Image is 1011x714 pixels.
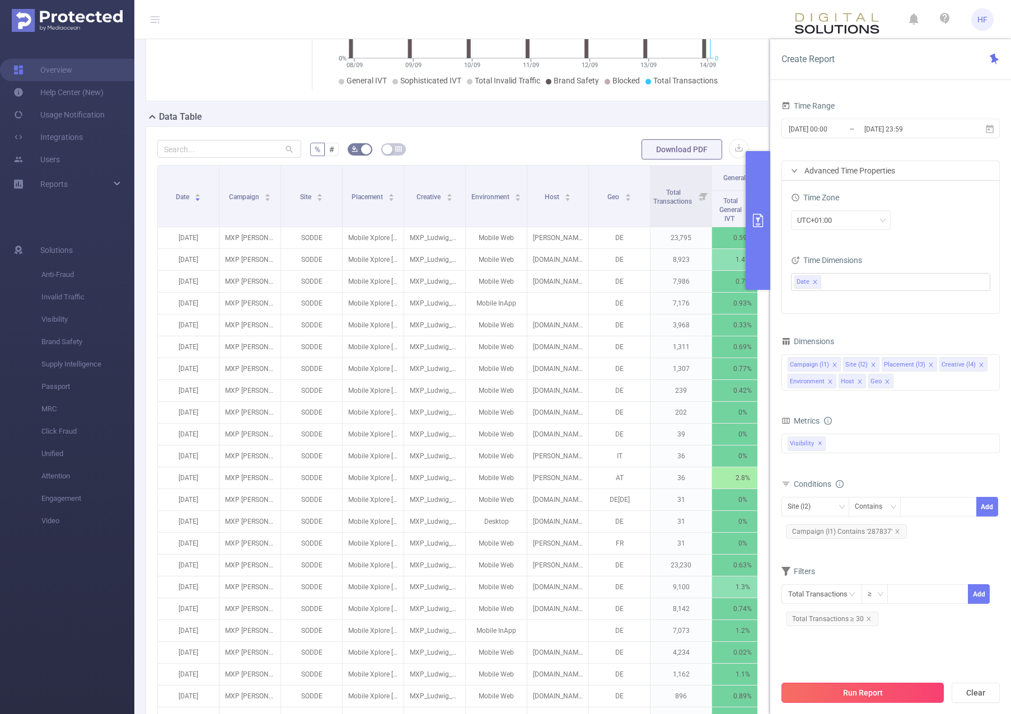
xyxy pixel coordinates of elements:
p: SODDE [281,249,342,270]
p: 0% [712,533,773,554]
p: [DOMAIN_NAME] [527,489,588,510]
span: # [329,145,334,154]
a: Overview [13,59,72,81]
p: DE [589,227,650,248]
p: 0% [712,424,773,445]
span: MRC [41,398,134,420]
p: SODDE [281,336,342,358]
i: icon: down [839,504,845,511]
div: Sort [264,192,271,199]
p: MXP_Ludwig_Schokolade_Fritt_Vegan_Q3_2025.zip [5586676] [404,576,465,598]
span: Conditions [794,480,844,488]
p: 1,311 [650,336,712,358]
p: DE[DE] [589,489,650,510]
p: Mobile Web [466,380,527,401]
tspan: 14/09 [700,62,716,69]
span: Click Fraud [41,420,134,443]
p: DE [589,358,650,379]
p: 39 [650,424,712,445]
p: [DOMAIN_NAME] [527,402,588,423]
p: Mobile Xplore [[PHONE_NUMBER]] [343,576,404,598]
p: [DATE] [158,293,219,314]
p: MXP_Ludwig_Schokolade_Fritt_Vegan_Q3_2025.zip [5586676] [404,467,465,488]
span: Passport [41,375,134,398]
span: HF [977,8,987,31]
p: MXP [PERSON_NAME] - Fritt Vegan Brand Image Q3 2025 [287837] [219,576,280,598]
p: [DATE] [158,227,219,248]
i: icon: caret-up [317,192,323,195]
p: Mobile Web [466,424,527,445]
p: SODDE [281,511,342,532]
p: [DATE] [158,555,219,576]
span: Site [300,193,313,201]
div: Sort [514,192,521,199]
p: MXP [PERSON_NAME] - Fritt Vegan Brand Image Q3 2025 [287837] [219,445,280,467]
i: icon: down [890,504,897,511]
span: Solutions [40,239,73,261]
p: 0.69% [712,336,773,358]
p: 0% [712,402,773,423]
p: MXP [PERSON_NAME] - Fritt Vegan Brand Image Q3 2025 [287837] [219,511,280,532]
i: icon: close [857,379,863,386]
p: MXP [PERSON_NAME] - Fritt Vegan Brand Image Q3 2025 [287837] [219,402,280,423]
span: Time Range [781,101,835,110]
p: [DATE] [158,358,219,379]
h2: Data Table [159,110,202,124]
p: 0.59% [712,227,773,248]
p: [PERSON_NAME][DOMAIN_NAME] [527,555,588,576]
span: Brand Safety [41,331,134,353]
input: filter select [823,275,825,289]
p: MXP [PERSON_NAME] - Fritt Vegan Brand Image Q3 2025 [287837] [219,424,280,445]
p: MXP [PERSON_NAME] - Fritt Vegan Brand Image Q3 2025 [287837] [219,467,280,488]
div: Creative (l4) [942,358,976,372]
p: Mobile Xplore [[PHONE_NUMBER]] [343,511,404,532]
span: Invalid Traffic [41,286,134,308]
i: icon: close [827,379,833,386]
p: SODDE [281,380,342,401]
span: Host [545,193,561,201]
tspan: 11/09 [523,62,539,69]
span: Visibility [41,308,134,331]
li: Campaign (l1) [788,357,841,372]
span: Create Report [781,54,835,64]
span: Creative [416,193,442,201]
input: Search... [157,140,301,158]
p: [DATE] [158,271,219,292]
p: 0% [712,445,773,467]
p: 31 [650,489,712,510]
p: Mobile Xplore [[PHONE_NUMBER]] [343,467,404,488]
p: Mobile Xplore [[PHONE_NUMBER]] [343,336,404,358]
p: [PERSON_NAME][DOMAIN_NAME] [527,533,588,554]
span: Engagement [41,487,134,510]
i: icon: caret-down [265,196,271,200]
p: MXP [PERSON_NAME] - Fritt Vegan Brand Image Q3 2025 [287837] [219,249,280,270]
p: 2.8% [712,467,773,488]
p: Mobile InApp [466,293,527,314]
p: Mobile Xplore [[PHONE_NUMBER]] [343,402,404,423]
p: MXP_Ludwig_Schokolade_Fritt_Vegan_Q3_2025.zip [5586676] [404,336,465,358]
p: 7,986 [650,271,712,292]
li: Creative (l4) [939,357,987,372]
p: DE [589,511,650,532]
p: [DOMAIN_NAME][PERSON_NAME] [527,380,588,401]
p: Mobile Web [466,533,527,554]
p: 8,923 [650,249,712,270]
p: [DOMAIN_NAME] [527,336,588,358]
span: Blocked [612,76,640,85]
span: Total General IVT [719,197,742,223]
i: icon: caret-up [565,192,571,195]
div: Contains [855,497,890,516]
p: Mobile Web [466,358,527,379]
i: icon: caret-down [389,196,395,200]
tspan: 0 [715,55,718,62]
div: Host [841,374,854,389]
p: [DATE] [158,576,219,598]
i: icon: caret-down [317,196,323,200]
div: icon: rightAdvanced Time Properties [782,161,999,180]
p: FR [589,533,650,554]
span: Video [41,510,134,532]
p: [DOMAIN_NAME] [527,358,588,379]
span: Reports [40,180,68,189]
p: 1,307 [650,358,712,379]
i: icon: close [870,362,876,369]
